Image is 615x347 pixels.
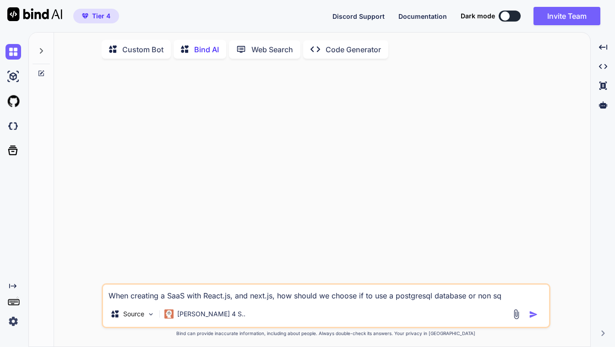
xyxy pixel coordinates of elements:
[103,285,549,301] textarea: When creating a SaaS with React.js, and next.js, how should we choose if to use a postgresql data...
[102,330,550,337] p: Bind can provide inaccurate information, including about people. Always double-check its answers....
[533,7,600,25] button: Invite Team
[7,7,62,21] img: Bind AI
[5,314,21,329] img: settings
[24,24,101,31] div: Domain: [DOMAIN_NAME]
[332,11,385,21] button: Discord Support
[26,15,45,22] div: v 4.0.25
[25,53,32,61] img: tab_domain_overview_orange.svg
[398,11,447,21] button: Documentation
[5,118,21,134] img: darkCloudIdeIcon
[5,94,21,109] img: githubLight
[5,44,21,60] img: chat
[251,44,293,55] p: Web Search
[15,15,22,22] img: logo_orange.svg
[15,24,22,31] img: website_grey.svg
[91,53,98,61] img: tab_keywords_by_traffic_grey.svg
[511,309,522,319] img: attachment
[332,12,385,20] span: Discord Support
[92,11,110,21] span: Tier 4
[529,310,538,319] img: icon
[164,309,174,319] img: Claude 4 Sonnet
[177,309,245,319] p: [PERSON_NAME] 4 S..
[101,54,154,60] div: Keywords by Traffic
[122,44,163,55] p: Custom Bot
[326,44,381,55] p: Code Generator
[73,9,119,23] button: premiumTier 4
[147,310,155,318] img: Pick Models
[461,11,495,21] span: Dark mode
[35,54,82,60] div: Domain Overview
[5,69,21,84] img: ai-studio
[82,13,88,19] img: premium
[194,44,219,55] p: Bind AI
[398,12,447,20] span: Documentation
[123,309,144,319] p: Source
